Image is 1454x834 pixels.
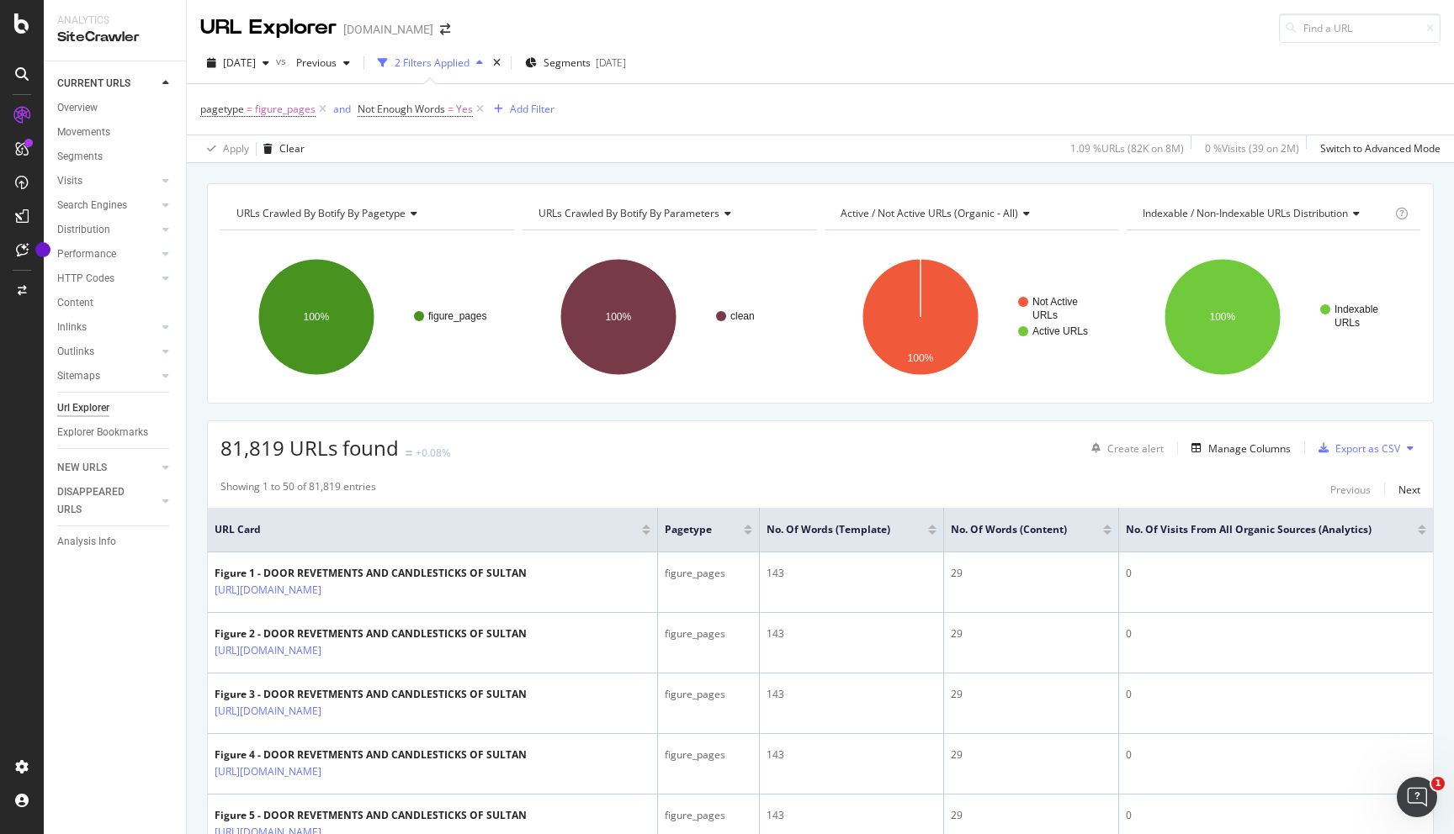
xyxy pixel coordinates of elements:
span: No. of Visits from All Organic Sources (Analytics) [1126,522,1393,537]
div: 29 [951,808,1112,823]
div: 143 [767,747,936,763]
a: Analysis Info [57,533,174,551]
span: pagetype [665,522,719,537]
button: Clear [257,135,305,162]
span: Not Enough Words [358,102,445,116]
button: Next [1398,479,1420,499]
button: Add Filter [487,99,555,119]
svg: A chart. [825,244,1118,390]
button: Previous [289,50,357,77]
a: Inlinks [57,319,157,336]
a: Explorer Bookmarks [57,424,174,441]
div: Export as CSV [1335,441,1400,456]
button: and [333,101,351,117]
text: 100% [304,311,330,323]
div: Showing 1 to 50 of 81,819 entries [220,479,376,499]
text: Not Active [1032,296,1078,308]
div: Visits [57,172,82,190]
h4: URLs Crawled By Botify By parameters [535,200,801,227]
div: Previous [1330,483,1371,497]
div: 0 [1126,566,1426,581]
span: No. of Words (Content) [951,522,1079,537]
a: Visits [57,172,157,190]
a: Overview [57,99,174,117]
svg: A chart. [1127,244,1420,390]
text: URLs [1032,309,1058,321]
div: Search Engines [57,197,127,214]
text: 100% [606,311,632,323]
span: URLs Crawled By Botify By parameters [539,206,719,220]
div: Movements [57,124,110,141]
button: [DATE] [200,50,276,77]
div: times [490,55,504,71]
div: Sitemaps [57,367,100,385]
div: and [333,102,351,116]
span: vs [276,54,289,68]
div: 0 [1126,747,1426,763]
div: Add Filter [510,102,555,116]
div: figure_pages [665,808,752,823]
span: Indexable / Non-Indexable URLs distribution [1143,206,1348,220]
a: [URL][DOMAIN_NAME] [215,642,321,659]
a: Movements [57,124,174,141]
button: Manage Columns [1185,438,1291,458]
svg: A chart. [220,244,514,390]
a: Outlinks [57,343,157,361]
div: [DATE] [596,55,626,70]
div: Next [1398,483,1420,497]
span: pagetype [200,102,244,116]
div: DISAPPEARED URLS [57,483,142,519]
h4: Indexable / Non-Indexable URLs Distribution [1139,200,1392,227]
div: Figure 4 - DOOR REVETMENTS AND CANDLESTICKS OF SULTAN [215,747,527,763]
a: Content [57,294,174,312]
div: 29 [951,687,1112,702]
div: [DOMAIN_NAME] [343,21,433,38]
div: 143 [767,626,936,641]
text: URLs [1335,317,1360,329]
span: No. of Words (Template) [767,522,902,537]
div: Explorer Bookmarks [57,424,148,441]
a: HTTP Codes [57,270,157,288]
div: Figure 2 - DOOR REVETMENTS AND CANDLESTICKS OF SULTAN [215,626,527,641]
input: Find a URL [1279,13,1441,43]
div: +0.08% [416,446,450,460]
div: Figure 3 - DOOR REVETMENTS AND CANDLESTICKS OF SULTAN [215,687,527,702]
text: Active URLs [1032,325,1088,337]
div: URL Explorer [200,13,337,42]
div: figure_pages [665,747,752,763]
button: 2 Filters Applied [371,50,490,77]
div: 143 [767,566,936,581]
button: Export as CSV [1312,435,1400,462]
button: Segments[DATE] [518,50,633,77]
span: Previous [289,55,337,70]
a: Distribution [57,221,157,239]
div: Url Explorer [57,399,109,417]
div: figure_pages [665,566,752,581]
div: Figure 1 - DOOR REVETMENTS AND CANDLESTICKS OF SULTAN [215,566,527,581]
div: Switch to Advanced Mode [1320,141,1441,156]
a: [URL][DOMAIN_NAME] [215,582,321,599]
div: 0 [1126,808,1426,823]
div: Create alert [1107,441,1164,456]
text: 100% [1210,311,1236,323]
h4: URLs Crawled By Botify By pagetype [233,200,499,227]
span: URL Card [215,522,638,537]
div: Clear [279,141,305,156]
text: Indexable [1335,304,1378,315]
text: clean [730,310,755,322]
div: 29 [951,566,1112,581]
div: Figure 5 - DOOR REVETMENTS AND CANDLESTICKS OF SULTAN [215,808,527,823]
div: Outlinks [57,343,94,361]
span: Segments [544,55,591,70]
span: 2025 Sep. 4th [223,55,256,70]
div: figure_pages [665,626,752,641]
div: SiteCrawler [57,28,172,47]
div: Analytics [57,13,172,28]
div: Overview [57,99,98,117]
a: Url Explorer [57,399,174,417]
div: Analysis Info [57,533,116,551]
div: 0 [1126,687,1426,702]
svg: A chart. [523,244,816,390]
